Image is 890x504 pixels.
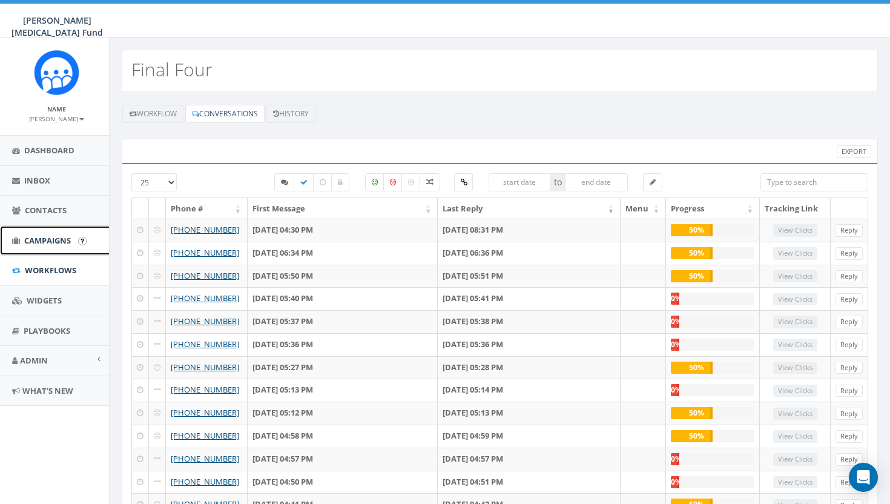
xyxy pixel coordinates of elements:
[24,235,71,246] span: Campaigns
[438,448,621,471] td: [DATE] 04:57 PM
[171,316,239,327] a: [PHONE_NUMBER]
[621,198,666,219] th: Menu: activate to sort column ascending
[836,453,863,466] a: Reply
[131,59,213,79] h2: Final Four
[171,362,239,373] a: [PHONE_NUMBER]
[12,15,103,38] span: [PERSON_NAME] [MEDICAL_DATA] Fund
[20,355,48,366] span: Admin
[671,247,713,259] div: 50%
[671,339,679,351] div: 0%
[248,219,438,242] td: [DATE] 04:30 PM
[171,224,239,235] a: [PHONE_NUMBER]
[171,476,239,487] a: [PHONE_NUMBER]
[671,384,679,396] div: 0%
[666,198,760,219] th: Progress: activate to sort column ascending
[171,430,239,441] a: [PHONE_NUMBER]
[836,339,863,351] a: Reply
[22,385,73,396] span: What's New
[836,224,863,237] a: Reply
[122,105,183,123] a: Workflow
[248,287,438,310] td: [DATE] 05:40 PM
[24,145,74,156] span: Dashboard
[25,265,76,276] span: Workflows
[671,362,713,374] div: 50%
[438,265,621,288] td: [DATE] 05:51 PM
[331,173,349,191] label: Closed
[438,356,621,379] td: [DATE] 05:28 PM
[671,407,713,419] div: 50%
[47,105,66,113] small: Name
[171,407,239,418] a: [PHONE_NUMBER]
[401,173,421,191] label: Neutral
[836,408,863,420] a: Reply
[171,270,239,281] a: [PHONE_NUMBER]
[420,173,440,191] label: Mixed
[837,145,871,158] a: Export
[760,173,868,191] input: Type to search
[438,471,621,494] td: [DATE] 04:51 PM
[166,198,248,219] th: Phone #: activate to sort column ascending
[248,242,438,265] td: [DATE] 06:34 PM
[185,105,265,123] a: Conversations
[760,198,831,219] th: Tracking Link
[489,173,552,191] input: start date
[171,339,239,350] a: [PHONE_NUMBER]
[266,105,315,123] a: History
[383,173,403,191] label: Negative
[24,175,50,186] span: Inbox
[24,325,70,336] span: Playbooks
[836,316,863,328] a: Reply
[171,247,239,258] a: [PHONE_NUMBER]
[313,173,332,191] label: Expired
[836,247,863,260] a: Reply
[565,173,628,191] input: end date
[248,356,438,379] td: [DATE] 05:27 PM
[671,476,679,488] div: 0%
[836,270,863,283] a: Reply
[78,237,87,245] input: Submit
[171,293,239,303] a: [PHONE_NUMBER]
[294,173,314,191] label: Completed
[248,310,438,333] td: [DATE] 05:37 PM
[836,293,863,306] a: Reply
[248,448,438,471] td: [DATE] 04:57 PM
[836,362,863,374] a: Reply
[438,379,621,402] td: [DATE] 05:14 PM
[671,316,679,328] div: 0%
[438,198,621,219] th: Last Reply: activate to sort column ascending
[171,384,239,395] a: [PHONE_NUMBER]
[171,453,239,464] a: [PHONE_NUMBER]
[248,425,438,448] td: [DATE] 04:58 PM
[454,173,473,191] label: Clicked
[438,402,621,425] td: [DATE] 05:13 PM
[27,295,62,306] span: Widgets
[25,205,67,216] span: Contacts
[438,425,621,448] td: [DATE] 04:59 PM
[29,113,84,124] a: [PERSON_NAME]
[248,471,438,494] td: [DATE] 04:50 PM
[671,293,679,305] div: 0%
[274,173,295,191] label: Started
[438,219,621,242] td: [DATE] 08:31 PM
[248,402,438,425] td: [DATE] 05:12 PM
[248,379,438,402] td: [DATE] 05:13 PM
[836,385,863,397] a: Reply
[849,463,878,492] div: Open Intercom Messenger
[671,453,679,465] div: 0%
[438,287,621,310] td: [DATE] 05:41 PM
[248,265,438,288] td: [DATE] 05:50 PM
[438,333,621,356] td: [DATE] 05:36 PM
[438,242,621,265] td: [DATE] 06:36 PM
[29,114,84,123] small: [PERSON_NAME]
[248,198,438,219] th: First Message: activate to sort column ascending
[671,270,713,282] div: 50%
[650,177,656,187] span: Send Message
[671,430,713,442] div: 50%
[836,430,863,443] a: Reply
[248,333,438,356] td: [DATE] 05:36 PM
[836,476,863,489] a: Reply
[438,310,621,333] td: [DATE] 05:38 PM
[365,173,384,191] label: Positive
[551,173,565,191] span: to
[34,50,79,95] img: Rally_Corp_Logo_1.png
